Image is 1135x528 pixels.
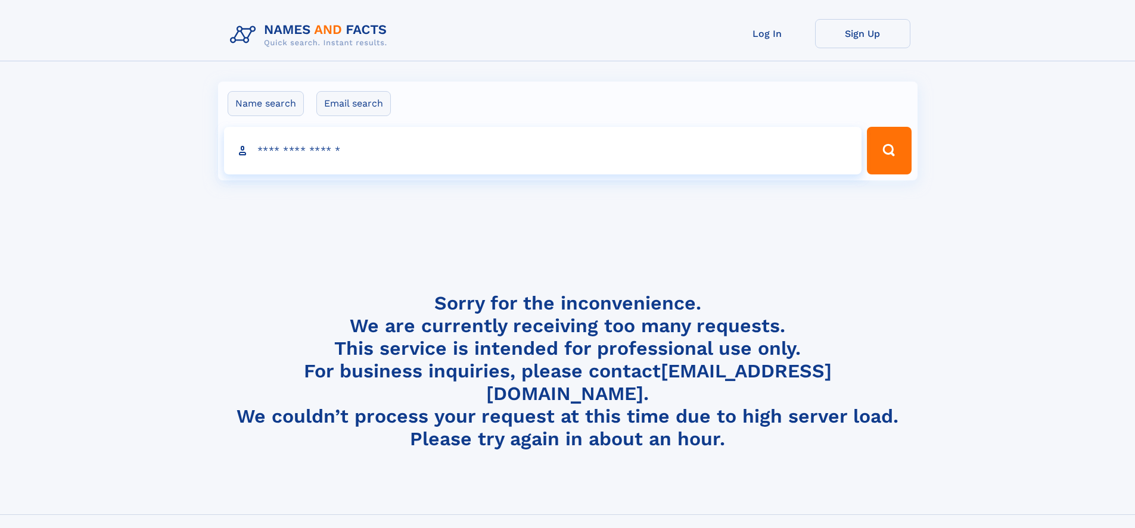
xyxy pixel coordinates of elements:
[225,19,397,51] img: Logo Names and Facts
[224,127,862,174] input: search input
[720,19,815,48] a: Log In
[228,91,304,116] label: Name search
[225,292,910,451] h4: Sorry for the inconvenience. We are currently receiving too many requests. This service is intend...
[486,360,832,405] a: [EMAIL_ADDRESS][DOMAIN_NAME]
[316,91,391,116] label: Email search
[815,19,910,48] a: Sign Up
[867,127,911,174] button: Search Button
